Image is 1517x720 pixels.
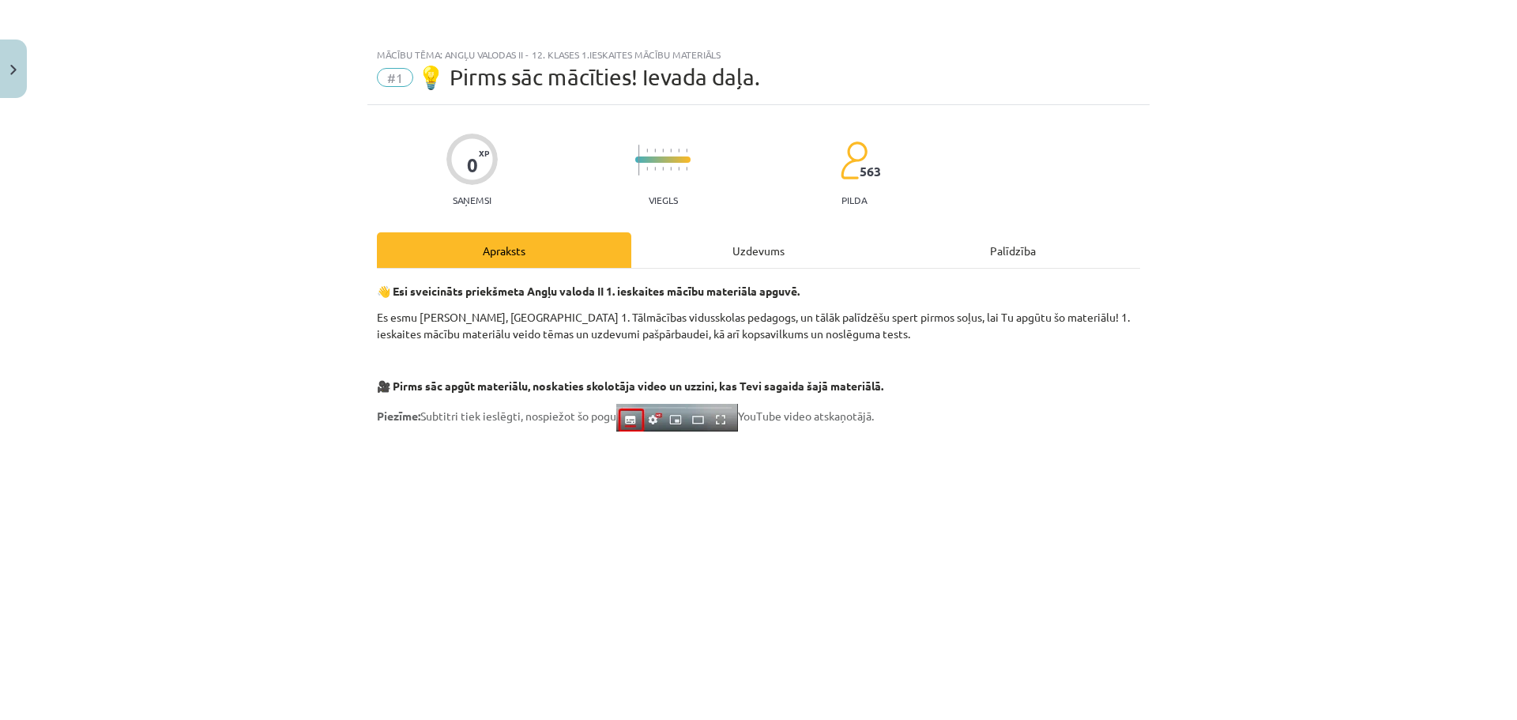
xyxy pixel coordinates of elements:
[886,232,1140,268] div: Palīdzība
[446,194,498,205] p: Saņemsi
[467,154,478,176] div: 0
[646,149,648,153] img: icon-short-line-57e1e144782c952c97e751825c79c345078a6d821885a25fce030b3d8c18986b.svg
[377,409,420,423] strong: Piezīme:
[638,145,640,175] img: icon-long-line-d9ea69661e0d244f92f715978eff75569469978d946b2353a9bb055b3ed8787d.svg
[678,149,679,153] img: icon-short-line-57e1e144782c952c97e751825c79c345078a6d821885a25fce030b3d8c18986b.svg
[654,167,656,171] img: icon-short-line-57e1e144782c952c97e751825c79c345078a6d821885a25fce030b3d8c18986b.svg
[678,167,679,171] img: icon-short-line-57e1e144782c952c97e751825c79c345078a6d821885a25fce030b3d8c18986b.svg
[10,65,17,75] img: icon-close-lesson-0947bae3869378f0d4975bcd49f059093ad1ed9edebbc8119c70593378902aed.svg
[662,149,664,153] img: icon-short-line-57e1e144782c952c97e751825c79c345078a6d821885a25fce030b3d8c18986b.svg
[646,167,648,171] img: icon-short-line-57e1e144782c952c97e751825c79c345078a6d821885a25fce030b3d8c18986b.svg
[417,64,760,90] span: 💡 Pirms sāc mācīties! Ievada daļa.
[654,149,656,153] img: icon-short-line-57e1e144782c952c97e751825c79c345078a6d821885a25fce030b3d8c18986b.svg
[377,409,874,423] span: Subtitri tiek ieslēgti, nospiežot šo pogu YouTube video atskaņotājā.
[686,149,687,153] img: icon-short-line-57e1e144782c952c97e751825c79c345078a6d821885a25fce030b3d8c18986b.svg
[686,167,687,171] img: icon-short-line-57e1e144782c952c97e751825c79c345078a6d821885a25fce030b3d8c18986b.svg
[860,164,881,179] span: 563
[670,149,672,153] img: icon-short-line-57e1e144782c952c97e751825c79c345078a6d821885a25fce030b3d8c18986b.svg
[840,141,868,180] img: students-c634bb4e5e11cddfef0936a35e636f08e4e9abd3cc4e673bd6f9a4125e45ecb1.svg
[631,232,886,268] div: Uzdevums
[649,194,678,205] p: Viegls
[377,379,883,393] strong: 🎥 Pirms sāc apgūt materiālu, noskaties skolotāja video un uzzini, kas Tevi sagaida šajā materiālā.
[662,167,664,171] img: icon-short-line-57e1e144782c952c97e751825c79c345078a6d821885a25fce030b3d8c18986b.svg
[377,284,800,298] strong: 👋 Esi sveicināts priekšmeta Angļu valoda II 1. ieskaites mācību materiāla apguvē.
[377,49,1140,60] div: Mācību tēma: Angļu valodas ii - 12. klases 1.ieskaites mācību materiāls
[670,167,672,171] img: icon-short-line-57e1e144782c952c97e751825c79c345078a6d821885a25fce030b3d8c18986b.svg
[377,232,631,268] div: Apraksts
[841,194,867,205] p: pilda
[377,309,1140,342] p: Es esmu [PERSON_NAME], [GEOGRAPHIC_DATA] 1. Tālmācības vidusskolas pedagogs, un tālāk palīdzēšu s...
[479,149,489,157] span: XP
[377,68,413,87] span: #1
